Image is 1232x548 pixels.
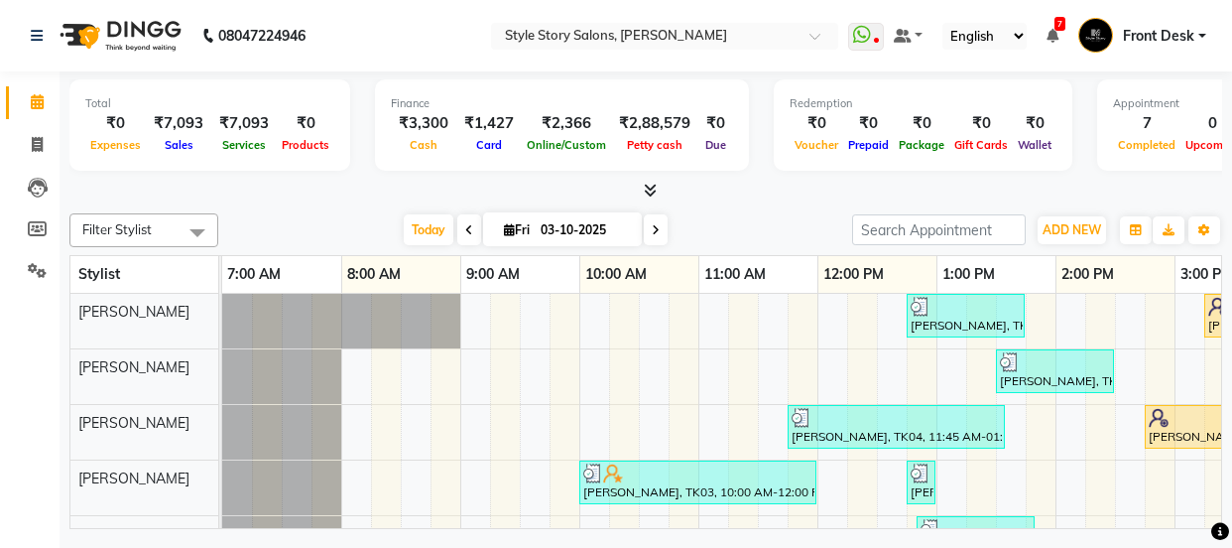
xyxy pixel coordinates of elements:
a: 12:00 PM [818,260,889,289]
span: [PERSON_NAME] [78,358,189,376]
span: [PERSON_NAME] [78,414,189,432]
div: ₹0 [698,112,733,135]
span: ADD NEW [1043,222,1101,237]
a: 8:00 AM [342,260,406,289]
span: Fri [499,222,535,237]
span: Prepaid [843,138,894,152]
div: 7 [1113,112,1180,135]
a: 2:00 PM [1056,260,1119,289]
span: Products [277,138,334,152]
div: ₹1,427 [456,112,522,135]
div: ₹0 [843,112,894,135]
span: Stylist [78,265,120,283]
span: 7 [1054,17,1065,31]
a: 7 [1047,27,1058,45]
span: Today [404,214,453,245]
div: ₹0 [277,112,334,135]
div: ₹0 [894,112,949,135]
span: Cash [405,138,442,152]
div: ₹7,093 [211,112,277,135]
span: Package [894,138,949,152]
img: Front Desk [1078,18,1113,53]
div: Total [85,95,334,112]
a: 11:00 AM [699,260,771,289]
div: ₹2,366 [522,112,611,135]
div: Redemption [790,95,1056,112]
span: Gift Cards [949,138,1013,152]
span: Sales [160,138,198,152]
span: Front Desk [1123,26,1194,47]
span: Voucher [790,138,843,152]
button: ADD NEW [1038,216,1106,244]
b: 08047224946 [218,8,306,64]
div: [PERSON_NAME], TK02, 12:45 PM-12:50 PM, Treatment Shampoo And Conditioning [909,464,933,501]
span: Due [700,138,731,152]
div: [PERSON_NAME], TK02, 12:45 PM-01:45 PM, Fruity Pedicure (₹1000) [909,297,1023,335]
span: Filter Stylist [82,221,152,237]
span: Online/Custom [522,138,611,152]
span: [PERSON_NAME] [78,525,189,543]
span: Expenses [85,138,146,152]
div: ₹2,88,579 [611,112,698,135]
img: logo [51,8,186,64]
a: 10:00 AM [580,260,652,289]
input: Search Appointment [852,214,1026,245]
a: 7:00 AM [222,260,286,289]
div: ₹0 [790,112,843,135]
span: Services [217,138,271,152]
div: [PERSON_NAME], TK02, 01:30 PM-02:30 PM, Head Massage [DEMOGRAPHIC_DATA] Without Shampoo (₹499) [998,352,1112,390]
div: ₹0 [1013,112,1056,135]
span: [PERSON_NAME] [78,470,189,487]
div: ₹0 [85,112,146,135]
a: 9:00 AM [461,260,525,289]
span: Completed [1113,138,1180,152]
div: [PERSON_NAME], TK04, 11:45 AM-01:35 PM, Hair Cut - Master - [DEMOGRAPHIC_DATA],Cleanup Royal (₹15... [790,408,1003,446]
a: 1:00 PM [937,260,1000,289]
span: Petty cash [622,138,687,152]
div: ₹0 [949,112,1013,135]
div: [PERSON_NAME], TK03, 10:00 AM-12:00 PM, Global Colour Amoniafree-[DEMOGRAPHIC_DATA],Head Massage ... [581,464,814,501]
span: Wallet [1013,138,1056,152]
input: 2025-10-03 [535,215,634,245]
div: ₹7,093 [146,112,211,135]
div: ₹3,300 [391,112,456,135]
span: Card [471,138,507,152]
div: Finance [391,95,733,112]
span: [PERSON_NAME] [78,303,189,321]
